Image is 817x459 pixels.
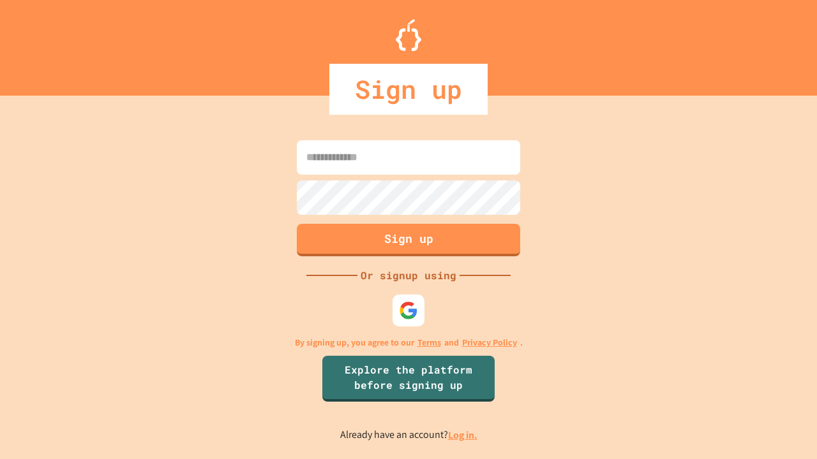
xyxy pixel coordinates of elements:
[357,268,460,283] div: Or signup using
[763,408,804,446] iframe: chat widget
[322,356,495,402] a: Explore the platform before signing up
[399,301,418,320] img: google-icon.svg
[396,19,421,51] img: Logo.svg
[711,353,804,407] iframe: chat widget
[417,336,441,349] a: Terms
[448,428,477,442] a: Log in.
[462,336,517,349] a: Privacy Policy
[297,224,520,256] button: Sign up
[329,64,488,115] div: Sign up
[295,336,523,349] p: By signing up, you agree to our and .
[340,427,477,443] p: Already have an account?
